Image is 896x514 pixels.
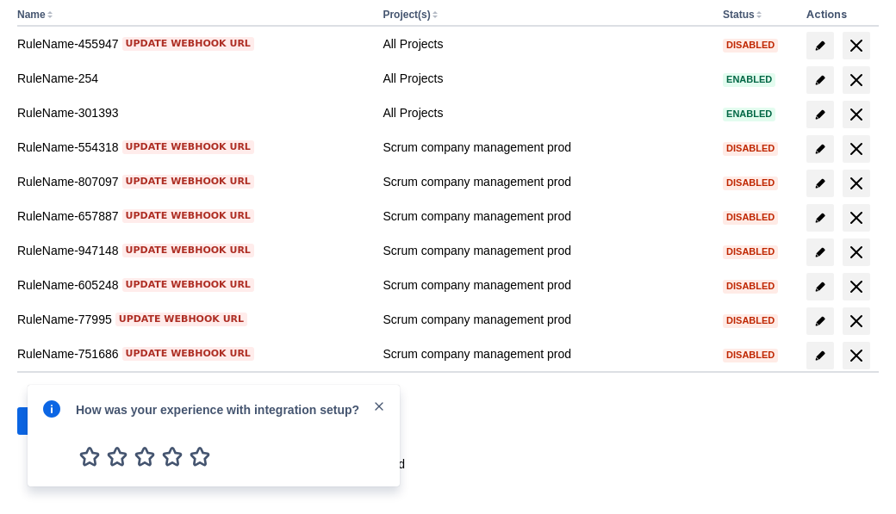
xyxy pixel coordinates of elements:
div: Scrum company management prod [383,207,709,225]
span: Update webhook URL [126,244,251,257]
span: Disabled [723,350,778,360]
div: RuleName-807097 [17,173,369,190]
span: delete [846,276,867,297]
th: Actions [800,4,879,27]
span: delete [846,35,867,56]
div: Scrum company management prod [383,311,709,328]
span: Disabled [723,144,778,153]
div: RuleName-77995 [17,311,369,328]
span: Update webhook URL [126,209,251,223]
span: close [372,399,386,413]
span: edit [813,211,827,225]
div: : jc-a594e332-72b8-4a68-bece-58653d55e01d [31,455,865,473]
div: Scrum company management prod [383,139,709,156]
span: delete [846,70,867,90]
span: edit [813,314,827,328]
div: All Projects [383,35,709,53]
span: 4 [159,443,186,470]
span: info [41,399,62,419]
div: All Projects [383,104,709,121]
span: edit [813,280,827,294]
div: RuleName-554318 [17,139,369,156]
div: RuleName-947148 [17,242,369,259]
button: Status [723,9,755,21]
span: Update webhook URL [119,313,244,326]
span: Disabled [723,282,778,291]
span: delete [846,173,867,194]
span: delete [846,104,867,125]
div: RuleName-605248 [17,276,369,294]
span: edit [813,349,827,362]
div: Scrum company management prod [383,276,709,294]
div: RuleName-751686 [17,345,369,362]
span: delete [846,242,867,263]
span: Update webhook URL [126,278,251,292]
div: How was your experience with integration setup? [76,399,372,418]
div: RuleName-455947 [17,35,369,53]
span: Update webhook URL [126,347,251,361]
span: edit [813,245,827,259]
span: Update webhook URL [126,37,251,51]
span: 2 [103,443,131,470]
button: Name [17,9,46,21]
div: Scrum company management prod [383,345,709,362]
span: Disabled [723,213,778,222]
span: delete [846,311,867,331]
span: Disabled [723,40,778,50]
span: delete [846,139,867,159]
span: edit [813,73,827,87]
span: 3 [131,443,159,470]
span: Disabled [723,247,778,257]
span: edit [813,176,827,190]
span: edit [813,108,827,121]
button: Project(s) [383,9,430,21]
span: 1 [76,443,103,470]
span: 5 [186,443,214,470]
div: RuleName-301393 [17,104,369,121]
span: Enabled [723,75,775,84]
span: Disabled [723,178,778,188]
span: edit [813,39,827,53]
div: RuleName-254 [17,70,369,87]
div: All Projects [383,70,709,87]
span: Enabled [723,109,775,119]
div: Scrum company management prod [383,242,709,259]
span: Update webhook URL [126,140,251,154]
span: Update webhook URL [126,175,251,189]
div: RuleName-657887 [17,207,369,225]
span: edit [813,142,827,156]
span: delete [846,345,867,366]
div: Scrum company management prod [383,173,709,190]
span: Disabled [723,316,778,325]
span: delete [846,207,867,228]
